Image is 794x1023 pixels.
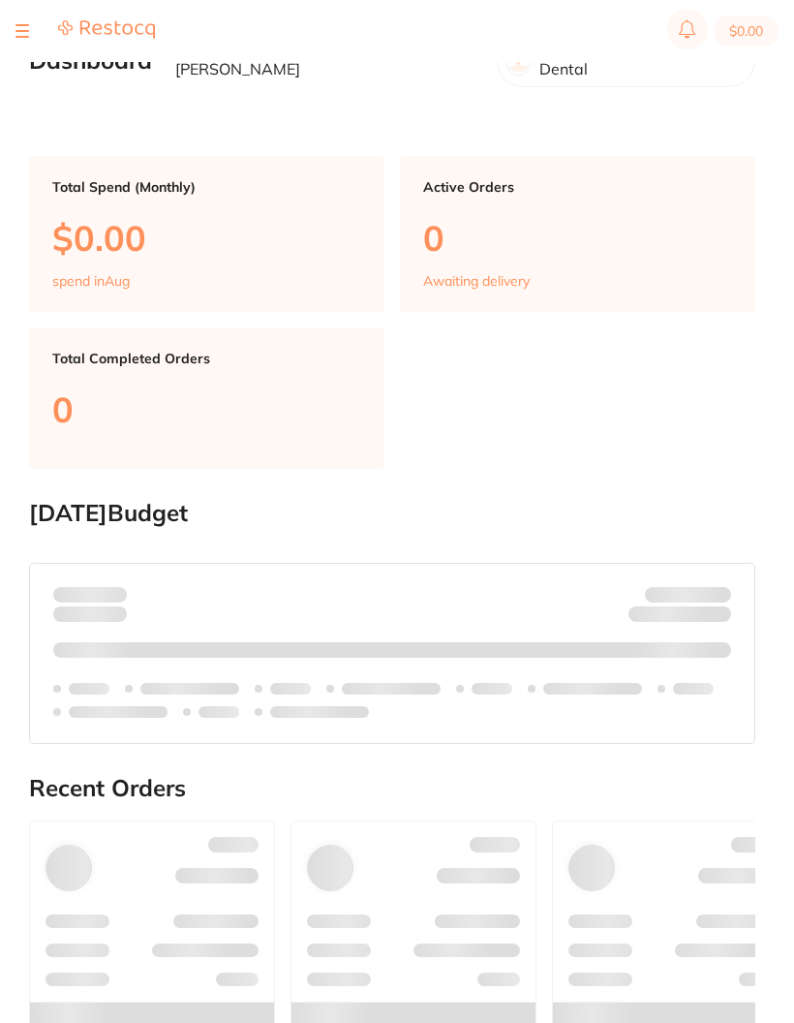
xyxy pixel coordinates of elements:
[693,586,731,604] strong: $NaN
[29,500,755,527] h2: [DATE] Budget
[53,587,127,603] p: Spent:
[93,586,127,604] strong: $0.00
[198,704,239,720] p: Labels
[423,218,732,258] p: 0
[29,775,755,802] h2: Recent Orders
[52,389,361,429] p: 0
[52,273,130,289] p: spend in Aug
[29,327,384,468] a: Total Completed Orders0
[423,273,530,289] p: Awaiting delivery
[270,681,311,697] p: Labels
[673,681,714,697] p: Labels
[29,156,384,313] a: Total Spend (Monthly)$0.00spend inAug
[58,19,155,43] a: Restocq Logo
[697,609,731,627] strong: $0.00
[53,603,127,626] p: month
[69,681,109,697] p: Labels
[539,43,739,78] p: [PERSON_NAME] Reserve Dental
[423,179,732,195] p: Active Orders
[69,704,168,720] p: Labels extended
[52,179,361,195] p: Total Spend (Monthly)
[645,587,731,603] p: Budget:
[543,681,642,697] p: Labels extended
[400,156,755,313] a: Active Orders0Awaiting delivery
[270,704,369,720] p: Labels extended
[472,681,512,697] p: Labels
[628,603,731,626] p: Remaining:
[29,47,152,75] h2: Dashboard
[140,681,239,697] p: Labels extended
[52,351,361,366] p: Total Completed Orders
[714,15,779,46] button: $0.00
[342,681,441,697] p: Labels extended
[52,218,361,258] p: $0.00
[58,19,155,40] img: Restocq Logo
[175,43,481,78] p: Welcome back, [PERSON_NAME] [PERSON_NAME]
